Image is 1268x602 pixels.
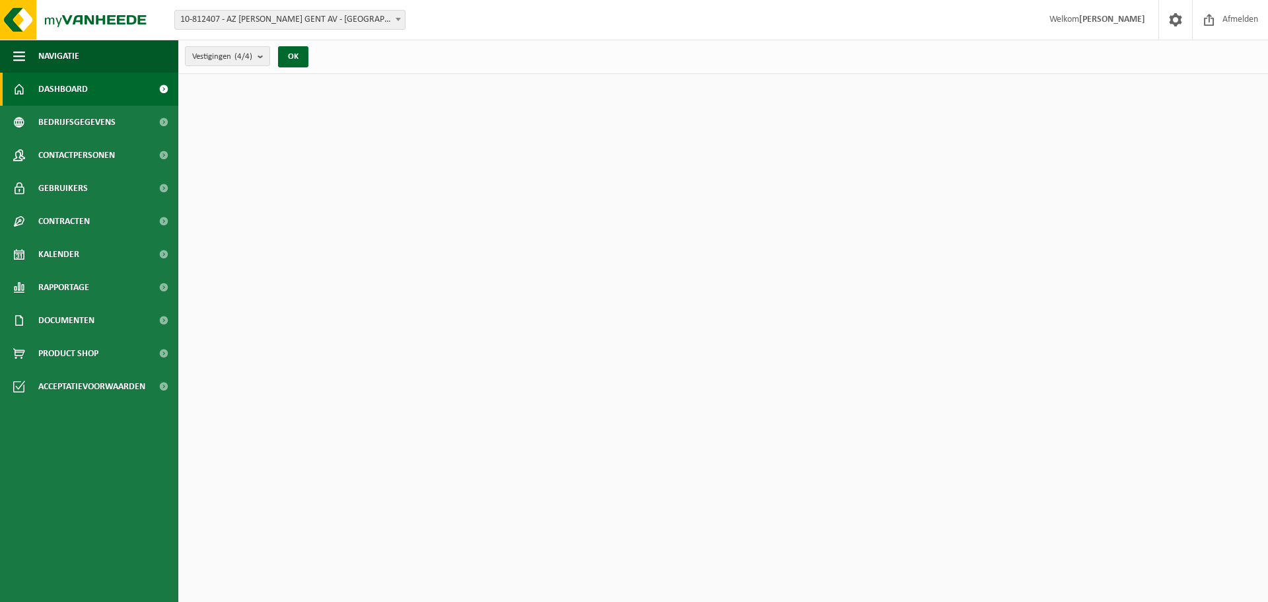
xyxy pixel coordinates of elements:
[192,47,252,67] span: Vestigingen
[38,139,115,172] span: Contactpersonen
[38,172,88,205] span: Gebruikers
[185,46,270,66] button: Vestigingen(4/4)
[38,73,88,106] span: Dashboard
[38,370,145,403] span: Acceptatievoorwaarden
[278,46,308,67] button: OK
[175,11,405,29] span: 10-812407 - AZ JAN PALFIJN GENT AV - GENT
[38,304,94,337] span: Documenten
[174,10,405,30] span: 10-812407 - AZ JAN PALFIJN GENT AV - GENT
[38,238,79,271] span: Kalender
[234,52,252,61] count: (4/4)
[38,106,116,139] span: Bedrijfsgegevens
[38,205,90,238] span: Contracten
[1079,15,1145,24] strong: [PERSON_NAME]
[38,40,79,73] span: Navigatie
[38,271,89,304] span: Rapportage
[38,337,98,370] span: Product Shop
